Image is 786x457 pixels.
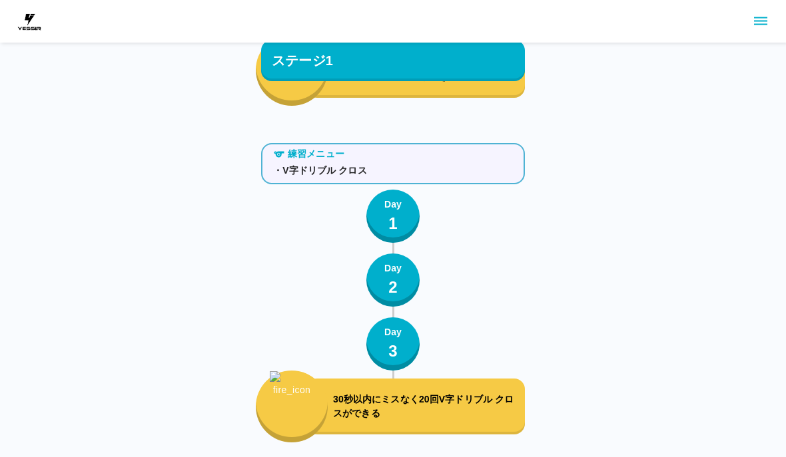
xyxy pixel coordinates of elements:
[388,276,398,300] p: 2
[384,198,402,212] p: Day
[366,318,420,371] button: Day3
[388,340,398,364] p: 3
[16,8,43,35] img: dummy
[384,326,402,340] p: Day
[256,35,328,106] button: fire_icon
[749,10,772,33] button: sidemenu
[366,254,420,307] button: Day2
[273,164,513,178] p: ・V字ドリブル クロス
[366,190,420,243] button: Day1
[288,148,344,162] p: 練習メニュー
[270,372,314,426] img: fire_icon
[256,371,328,443] button: fire_icon
[388,212,398,236] p: 1
[333,393,520,421] p: 30秒以内にミスなく20回V字ドリブル クロスができる
[272,51,333,71] p: ステージ1
[384,262,402,276] p: Day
